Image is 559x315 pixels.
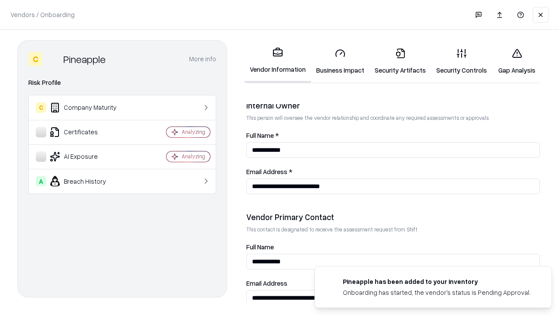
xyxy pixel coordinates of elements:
div: Company Maturity [36,102,140,113]
label: Email Address [246,280,540,287]
div: Analyzing [182,153,205,160]
div: Vendor Primary Contact [246,212,540,222]
label: Email Address * [246,168,540,175]
img: Pineapple [46,52,60,66]
a: Security Artifacts [369,41,431,82]
p: This contact is designated to receive the assessment request from Shift [246,226,540,233]
div: Pineapple has been added to your inventory [343,277,531,286]
div: Analyzing [182,128,205,136]
div: Pineapple [63,52,106,66]
div: Onboarding has started, the vendor's status is Pending Approval. [343,288,531,297]
img: pineappleenergy.com [325,277,336,287]
p: This person will oversee the vendor relationship and coordinate any required assessments or appro... [246,114,540,122]
a: Vendor Information [245,40,311,83]
label: Full Name [246,244,540,250]
div: Breach History [36,176,140,186]
a: Business Impact [311,41,369,82]
button: More info [189,51,216,67]
div: Internal Owner [246,100,540,111]
label: Full Name * [246,132,540,139]
div: AI Exposure [36,151,140,162]
div: C [28,52,42,66]
a: Gap Analysis [492,41,542,82]
a: Security Controls [431,41,492,82]
div: C [36,102,46,113]
div: Certificates [36,127,140,137]
div: A [36,176,46,186]
div: Risk Profile [28,77,216,88]
p: Vendors / Onboarding [10,10,75,19]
